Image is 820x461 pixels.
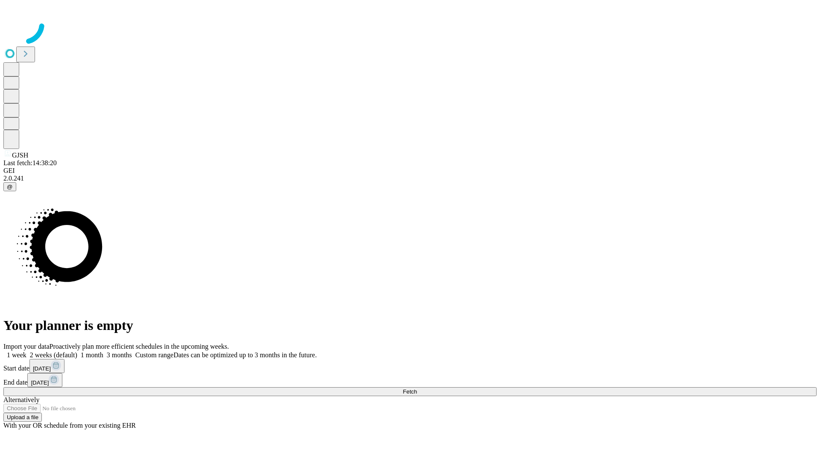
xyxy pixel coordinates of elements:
[3,318,817,333] h1: Your planner is empty
[107,351,132,359] span: 3 months
[3,413,42,422] button: Upload a file
[29,359,64,373] button: [DATE]
[173,351,316,359] span: Dates can be optimized up to 3 months in the future.
[3,396,39,403] span: Alternatively
[7,351,26,359] span: 1 week
[3,175,817,182] div: 2.0.241
[27,373,62,387] button: [DATE]
[7,184,13,190] span: @
[50,343,229,350] span: Proactively plan more efficient schedules in the upcoming weeks.
[3,422,136,429] span: With your OR schedule from your existing EHR
[403,388,417,395] span: Fetch
[81,351,103,359] span: 1 month
[33,365,51,372] span: [DATE]
[135,351,173,359] span: Custom range
[3,359,817,373] div: Start date
[3,373,817,387] div: End date
[3,159,57,166] span: Last fetch: 14:38:20
[3,343,50,350] span: Import your data
[3,387,817,396] button: Fetch
[30,351,77,359] span: 2 weeks (default)
[12,152,28,159] span: GJSH
[3,167,817,175] div: GEI
[31,379,49,386] span: [DATE]
[3,182,16,191] button: @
